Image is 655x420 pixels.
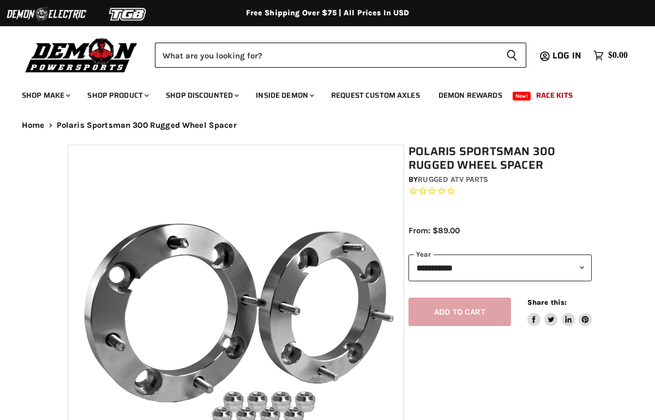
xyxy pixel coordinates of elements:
[248,84,321,107] a: Inside Demon
[408,186,592,197] span: Rated 0.0 out of 5 stars 0 reviews
[608,50,628,61] span: $0.00
[14,84,77,107] a: Shop Make
[323,84,428,107] a: Request Custom Axles
[430,84,510,107] a: Demon Rewards
[155,43,497,68] input: Search
[528,84,581,107] a: Race Kits
[79,84,155,107] a: Shop Product
[527,298,592,327] aside: Share this:
[22,121,45,130] a: Home
[552,49,581,62] span: Log in
[527,298,567,306] span: Share this:
[158,84,245,107] a: Shop Discounted
[408,255,592,281] select: year
[408,145,592,172] h1: Polaris Sportsman 300 Rugged Wheel Spacer
[5,4,87,25] img: Demon Electric Logo 2
[155,43,526,68] form: Product
[22,36,141,74] img: Demon Powersports
[57,121,237,130] span: Polaris Sportsman 300 Rugged Wheel Spacer
[588,48,633,63] a: $0.00
[548,51,588,61] a: Log in
[408,226,460,235] span: From: $89.00
[408,174,592,186] div: by
[513,92,531,100] span: New!
[418,175,488,184] a: Rugged ATV Parts
[14,80,625,107] ul: Main menu
[497,43,526,68] button: Search
[87,4,169,25] img: TGB Logo 2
